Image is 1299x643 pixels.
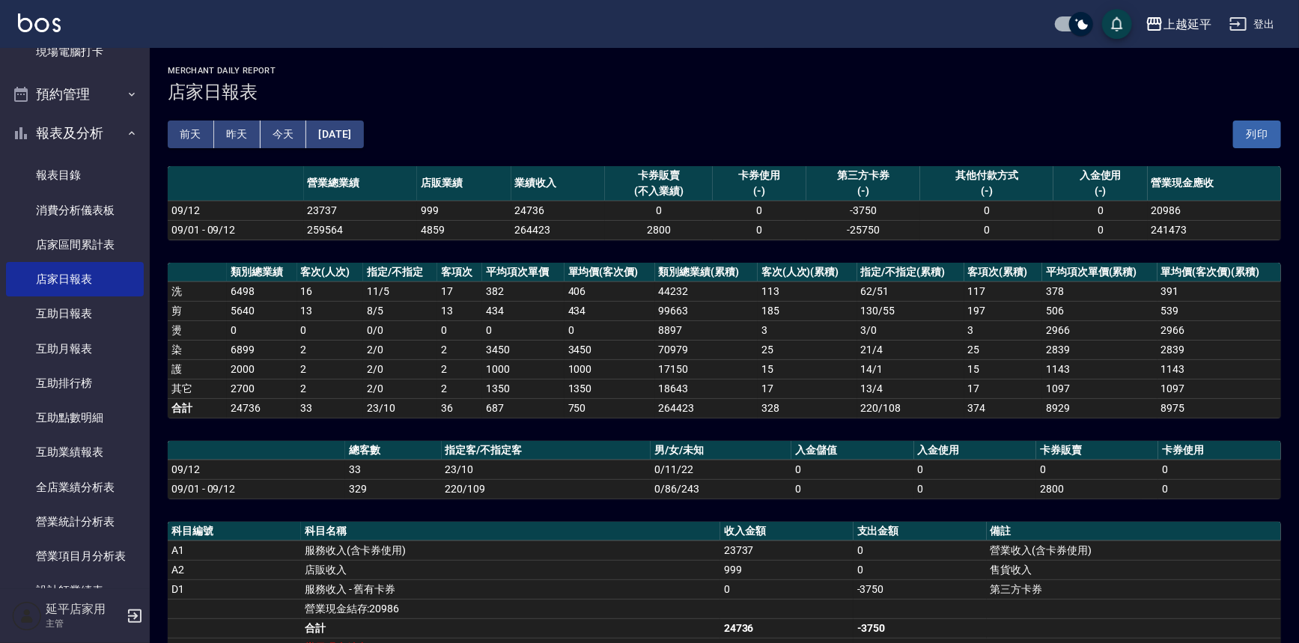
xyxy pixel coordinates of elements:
[363,379,437,398] td: 2 / 0
[1157,379,1281,398] td: 1097
[227,379,296,398] td: 2700
[720,540,854,560] td: 23737
[854,579,987,599] td: -3750
[758,320,857,340] td: 3
[720,579,854,599] td: 0
[857,379,964,398] td: 13 / 4
[1042,320,1157,340] td: 2966
[6,262,144,296] a: 店家日報表
[6,435,144,469] a: 互助業績報表
[758,263,857,282] th: 客次(人次)(累積)
[1042,379,1157,398] td: 1097
[655,281,758,301] td: 44232
[511,166,605,201] th: 業績收入
[964,340,1043,359] td: 25
[442,479,651,499] td: 220/109
[713,220,806,240] td: 0
[437,398,483,418] td: 36
[655,398,758,418] td: 264423
[1223,10,1281,38] button: 登出
[1158,479,1281,499] td: 0
[345,479,442,499] td: 329
[791,460,913,479] td: 0
[854,540,987,560] td: 0
[1158,441,1281,460] th: 卡券使用
[168,121,214,148] button: 前天
[6,158,144,192] a: 報表目錄
[987,560,1281,579] td: 售貨收入
[1157,263,1281,282] th: 單均價(客次價)(累積)
[857,340,964,359] td: 21 / 4
[345,460,442,479] td: 33
[720,560,854,579] td: 999
[655,359,758,379] td: 17150
[6,332,144,366] a: 互助月報表
[717,183,803,199] div: (-)
[857,359,964,379] td: 14 / 1
[964,263,1043,282] th: 客項次(累積)
[363,263,437,282] th: 指定/不指定
[1157,281,1281,301] td: 391
[363,359,437,379] td: 2 / 0
[964,320,1043,340] td: 3
[758,301,857,320] td: 185
[914,460,1036,479] td: 0
[168,82,1281,103] h3: 店家日報表
[857,320,964,340] td: 3 / 0
[810,183,916,199] div: (-)
[964,281,1043,301] td: 117
[655,301,758,320] td: 99663
[482,398,564,418] td: 687
[304,220,418,240] td: 259564
[363,340,437,359] td: 2 / 0
[168,201,304,220] td: 09/12
[168,560,301,579] td: A2
[304,201,418,220] td: 23737
[758,340,857,359] td: 25
[168,263,1281,418] table: a dense table
[565,359,655,379] td: 1000
[214,121,261,148] button: 昨天
[168,460,345,479] td: 09/12
[18,13,61,32] img: Logo
[1042,359,1157,379] td: 1143
[6,75,144,114] button: 預約管理
[437,379,483,398] td: 2
[1157,320,1281,340] td: 2966
[6,539,144,573] a: 營業項目月分析表
[964,301,1043,320] td: 197
[437,320,483,340] td: 0
[363,281,437,301] td: 11 / 5
[417,201,511,220] td: 999
[791,441,913,460] th: 入金儲值
[1036,441,1158,460] th: 卡券販賣
[758,281,857,301] td: 113
[6,296,144,331] a: 互助日報表
[168,398,227,418] td: 合計
[482,281,564,301] td: 382
[437,340,483,359] td: 2
[261,121,307,148] button: 今天
[1140,9,1217,40] button: 上越延平
[651,441,791,460] th: 男/女/未知
[168,66,1281,76] h2: Merchant Daily Report
[46,602,122,617] h5: 延平店家用
[511,220,605,240] td: 264423
[297,320,363,340] td: 0
[1157,301,1281,320] td: 539
[1053,220,1147,240] td: 0
[168,359,227,379] td: 護
[168,220,304,240] td: 09/01 - 09/12
[227,263,296,282] th: 類別總業績
[6,366,144,400] a: 互助排行榜
[791,479,913,499] td: 0
[655,263,758,282] th: 類別總業績(累積)
[168,540,301,560] td: A1
[605,220,713,240] td: 2800
[806,201,920,220] td: -3750
[565,320,655,340] td: 0
[857,263,964,282] th: 指定/不指定(累積)
[1053,201,1147,220] td: 0
[987,522,1281,541] th: 備註
[168,320,227,340] td: 燙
